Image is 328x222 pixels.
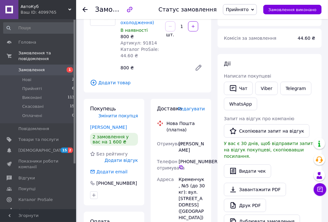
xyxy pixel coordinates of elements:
[18,148,65,153] span: [DEMOGRAPHIC_DATA]
[82,6,88,13] div: Повернутися назад
[179,158,205,170] div: [PHONE_NUMBER]
[67,67,73,73] span: 1
[22,77,31,83] span: Нові
[22,113,42,119] span: Оплачені
[178,106,205,111] span: Редагувати
[121,40,157,45] span: Артикул: 91814
[72,113,74,119] span: 0
[105,158,138,163] span: Додати відгук
[18,208,40,213] span: Аналітика
[22,104,44,109] span: Скасовані
[157,159,185,170] span: Телефон отримувача
[268,7,317,12] span: Замовлення виконано
[18,50,76,62] span: Замовлення та повідомлення
[22,95,42,101] span: Виконані
[18,137,59,142] span: Товари та послуги
[18,126,49,132] span: Повідомлення
[72,77,74,83] span: 2
[18,186,36,192] span: Покупці
[159,6,217,13] div: Статус замовлення
[314,183,326,196] button: Чат з покупцем
[68,148,73,153] span: 2
[121,28,148,33] span: В наявності
[18,67,45,73] span: Замовлення
[18,158,59,170] span: Показники роботи компанії
[224,124,310,138] button: Скопіювати запит на відгук
[121,47,159,58] span: Каталог ProSale: 44.60 ₴
[89,169,128,175] div: Додати email
[121,33,160,40] div: 800 ₴
[96,151,128,156] span: Без рейтингу
[70,104,74,109] span: 15
[90,106,116,112] span: Покупець
[263,5,322,14] button: Замовлення виконано
[224,73,271,79] span: Написати покупцеві
[118,63,190,72] div: 800 ₴
[21,10,76,15] div: Ваш ID: 4099765
[98,113,138,118] span: Змінити покупця
[18,197,53,203] span: Каталог ProSale
[121,1,154,25] a: Фаркоп зчіпка на мотоблок (водяне охолодження)
[18,39,36,45] span: Головна
[21,4,68,10] span: АвтоКуб
[157,141,183,146] span: Отримувач
[224,98,257,110] a: WhatsApp
[224,116,294,121] span: Запит на відгук про компанію
[165,120,207,133] div: Нова Пошта (платна)
[90,133,138,146] div: 2 замовлення у вас на 1 600 ₴
[224,61,231,67] span: Дії
[157,177,174,182] span: Адреса
[192,61,205,74] a: Редагувати
[177,138,206,156] div: [PERSON_NAME]
[22,86,42,92] span: Прийняті
[61,148,68,153] span: 15
[95,6,138,13] span: Замовлення
[224,164,271,178] button: Видати чек
[72,86,74,92] span: 6
[96,180,138,186] div: [PHONE_NUMBER]
[90,125,127,130] a: [PERSON_NAME]
[224,141,313,159] span: У вас є 30 днів, щоб відправити запит на відгук покупцеві, скопіювавши посилання.
[165,31,175,38] div: шт.
[3,22,75,34] input: Пошук
[157,106,182,112] span: Доставка
[18,175,35,181] span: Відгуки
[68,95,74,101] span: 113
[96,169,128,175] div: Додати email
[224,199,266,212] a: Друк PDF
[224,82,253,95] button: Чат
[298,36,315,41] span: 44.60 ₴
[280,82,312,95] a: Telegram
[224,36,277,41] span: Комісія за замовлення
[255,82,278,95] a: Viber
[226,7,249,12] span: Прийнято
[90,79,205,86] span: Додати товар
[224,183,286,196] a: Завантажити PDF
